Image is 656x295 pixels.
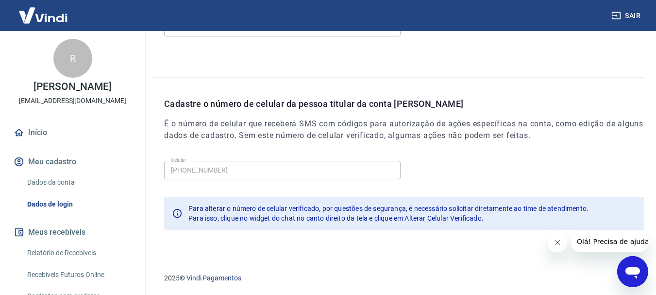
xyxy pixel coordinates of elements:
[164,118,644,141] h6: É o número de celular que receberá SMS com códigos para autorização de ações específicas na conta...
[23,173,134,192] a: Dados da conta
[609,7,644,25] button: Sair
[548,233,567,252] iframe: Fechar mensagem
[12,151,134,173] button: Meu cadastro
[617,256,648,287] iframe: Botão para abrir a janela de mensagens
[12,0,75,30] img: Vindi
[12,122,134,143] a: Início
[164,97,644,110] p: Cadastre o número de celular da pessoa titular da conta [PERSON_NAME]
[186,274,241,282] a: Vindi Pagamentos
[164,273,633,283] p: 2025 ©
[171,156,186,164] label: Celular
[53,39,92,78] div: R
[571,231,648,252] iframe: Mensagem da empresa
[6,7,82,15] span: Olá! Precisa de ajuda?
[188,205,589,212] span: Para alterar o número de celular verificado, por questões de segurança, é necessário solicitar di...
[19,96,126,106] p: [EMAIL_ADDRESS][DOMAIN_NAME]
[34,82,111,92] p: [PERSON_NAME]
[23,194,134,214] a: Dados de login
[23,265,134,285] a: Recebíveis Futuros Online
[23,243,134,263] a: Relatório de Recebíveis
[12,222,134,243] button: Meus recebíveis
[188,214,484,222] span: Para isso, clique no widget do chat no canto direito da tela e clique em Alterar Celular Verificado.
